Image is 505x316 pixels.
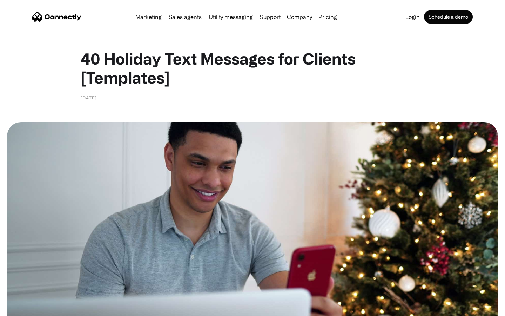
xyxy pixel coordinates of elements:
a: Utility messaging [206,14,256,20]
a: Schedule a demo [424,10,473,24]
a: Sales agents [166,14,204,20]
a: Marketing [133,14,164,20]
div: Company [287,12,312,22]
a: Pricing [316,14,340,20]
h1: 40 Holiday Text Messages for Clients [Templates] [81,49,424,87]
aside: Language selected: English [7,304,42,314]
a: Login [403,14,423,20]
a: Support [257,14,283,20]
div: [DATE] [81,94,97,101]
ul: Language list [14,304,42,314]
